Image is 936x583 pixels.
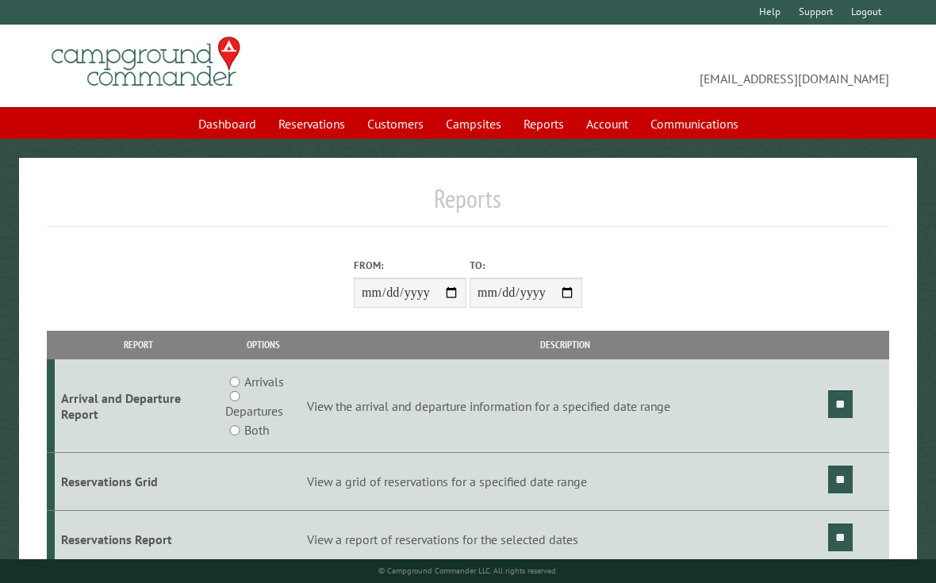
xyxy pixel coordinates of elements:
td: View the arrival and departure information for a specified date range [305,359,826,453]
span: [EMAIL_ADDRESS][DOMAIN_NAME] [468,44,889,88]
label: Both [244,420,269,439]
label: To: [470,258,582,273]
a: Dashboard [189,109,266,139]
a: Account [577,109,638,139]
a: Communications [641,109,748,139]
h1: Reports [47,183,889,227]
td: Reservations Grid [55,453,223,511]
label: Arrivals [244,372,284,391]
label: From: [354,258,466,273]
a: Customers [358,109,433,139]
img: Campground Commander [47,31,245,93]
label: Departures [225,401,283,420]
td: Reservations Report [55,510,223,568]
td: Arrival and Departure Report [55,359,223,453]
th: Options [223,331,305,359]
small: © Campground Commander LLC. All rights reserved. [378,566,558,576]
th: Description [305,331,826,359]
td: View a grid of reservations for a specified date range [305,453,826,511]
td: View a report of reservations for the selected dates [305,510,826,568]
a: Campsites [436,109,511,139]
a: Reservations [269,109,355,139]
a: Reports [514,109,573,139]
th: Report [55,331,223,359]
